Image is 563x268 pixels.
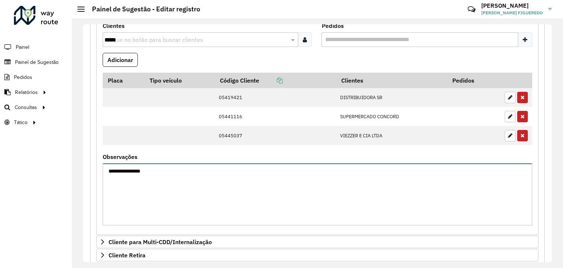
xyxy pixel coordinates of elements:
label: Observações [103,152,137,161]
span: Painel de Sugestão [15,58,59,66]
th: Placa [103,73,144,88]
label: Clientes [103,21,125,30]
a: Contato Rápido [464,1,479,17]
span: Consultas [15,104,37,111]
a: Cliente para Multi-CDD/Internalização [96,236,538,248]
span: Relatórios [15,88,38,96]
a: Copiar [259,77,283,84]
span: [PERSON_NAME] FIGUEREDO [481,10,543,16]
span: Pedidos [14,73,32,81]
td: 05419421 [215,88,336,107]
td: 05445037 [215,126,336,145]
button: Adicionar [103,53,138,67]
a: Cliente Retira [96,249,538,261]
td: 05441116 [215,107,336,126]
td: SUPERMERCADO CONCORD [336,107,447,126]
label: Pedidos [322,21,344,30]
th: Pedidos [448,73,501,88]
span: Cliente Retira [108,252,146,258]
th: Código Cliente [215,73,336,88]
span: Cliente para Multi-CDD/Internalização [108,239,212,245]
span: Painel [16,43,29,51]
td: VIEZZER E CIA LTDA [336,126,447,145]
h2: Painel de Sugestão - Editar registro [85,5,200,13]
h3: [PERSON_NAME] [481,2,543,9]
td: DISTRIBUIDORA SR [336,88,447,107]
th: Tipo veículo [144,73,215,88]
th: Clientes [336,73,447,88]
span: Tático [14,119,27,126]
